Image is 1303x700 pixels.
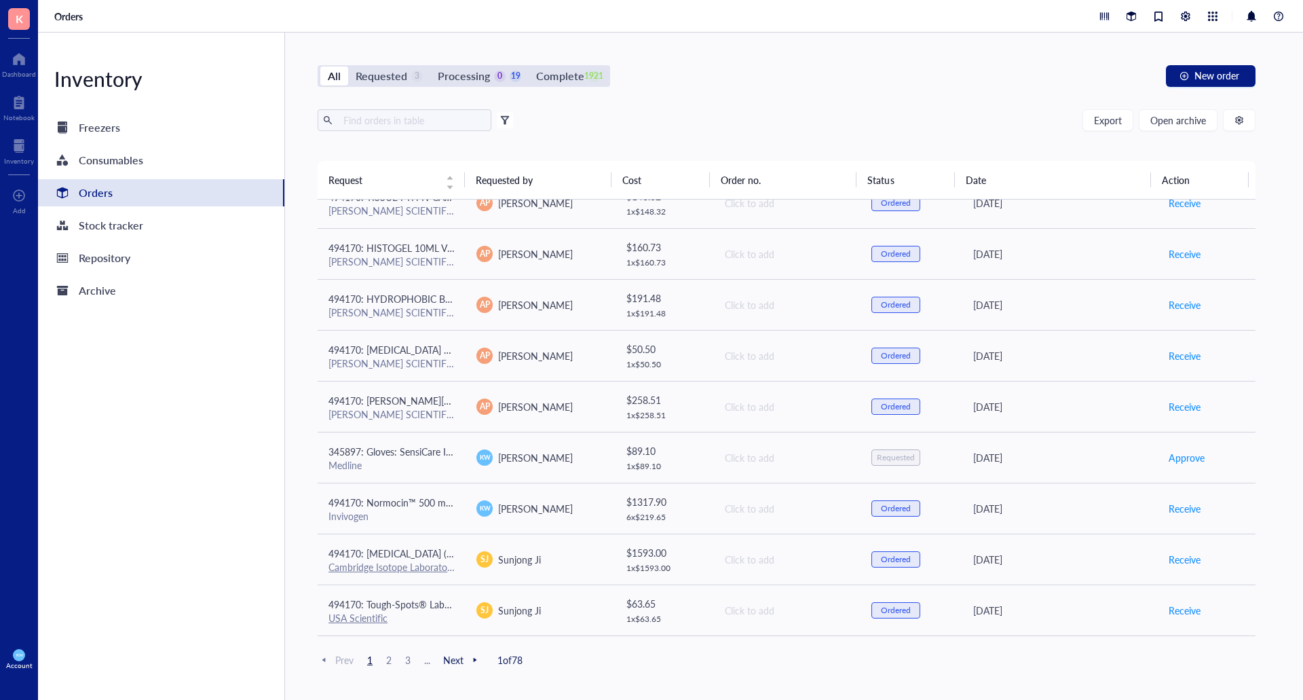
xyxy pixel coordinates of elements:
[1166,65,1255,87] button: New order
[38,65,284,92] div: Inventory
[626,545,702,560] div: $ 1593.00
[1139,109,1217,131] button: Open archive
[498,247,573,261] span: [PERSON_NAME]
[328,67,341,86] div: All
[626,443,702,458] div: $ 89.10
[1169,501,1201,516] span: Receive
[973,399,1146,414] div: [DATE]
[1169,603,1201,618] span: Receive
[338,110,486,130] input: Find orders in table
[611,161,709,199] th: Cost
[38,114,284,141] a: Freezers
[881,248,911,259] div: Ordered
[1169,297,1201,312] span: Receive
[494,71,506,82] div: 0
[480,197,490,209] span: AP
[79,281,116,300] div: Archive
[1168,600,1201,621] button: Receive
[1169,450,1205,465] span: Approve
[497,654,523,666] span: 1 of 78
[328,292,523,306] span: 494170: HYDROPHOBIC BARRIER PEN 2/PK
[1151,161,1249,199] th: Action
[877,452,915,463] div: Requested
[725,348,850,363] div: Click to add
[713,585,861,635] td: Click to add
[362,654,378,666] span: 1
[328,510,455,522] div: Invivogen
[626,512,702,523] div: 6 x $ 219.65
[328,306,455,318] div: [PERSON_NAME] SCIENTIFIC COMPANY LLC
[1168,447,1205,468] button: Approve
[1169,196,1201,210] span: Receive
[328,560,461,574] a: Cambridge Isotope Laboratories
[881,605,911,616] div: Ordered
[881,198,911,208] div: Ordered
[480,299,490,311] span: AP
[856,161,954,199] th: Status
[2,48,36,78] a: Dashboard
[1169,246,1201,261] span: Receive
[2,70,36,78] div: Dashboard
[536,67,584,86] div: Complete
[1168,396,1201,418] button: Receive
[498,502,573,515] span: [PERSON_NAME]
[973,450,1146,465] div: [DATE]
[3,92,35,122] a: Notebook
[626,308,702,319] div: 1 x $ 191.48
[626,240,702,255] div: $ 160.73
[79,151,143,170] div: Consumables
[725,501,850,516] div: Click to add
[1168,294,1201,316] button: Receive
[626,392,702,407] div: $ 258.51
[725,246,850,261] div: Click to add
[356,67,407,86] div: Requested
[1150,115,1206,126] span: Open archive
[16,652,22,657] span: KW
[438,67,490,86] div: Processing
[79,216,143,235] div: Stock tracker
[54,10,86,22] a: Orders
[1168,549,1201,570] button: Receive
[626,494,702,509] div: $ 1317.90
[626,359,702,370] div: 1 x $ 50.50
[6,661,33,669] div: Account
[725,297,850,312] div: Click to add
[328,357,455,369] div: [PERSON_NAME] SCIENTIFIC COMPANY LLC
[973,297,1146,312] div: [DATE]
[510,71,521,82] div: 19
[328,190,518,204] span: 494170: TISSUE PTH IV CASS GRN 1000/CS
[713,177,861,228] td: Click to add
[38,147,284,174] a: Consumables
[626,461,702,472] div: 1 x $ 89.10
[713,279,861,330] td: Click to add
[328,241,490,255] span: 494170: HISTOGEL 10ML VIAL 12/CS
[38,277,284,304] a: Archive
[725,603,850,618] div: Click to add
[79,183,113,202] div: Orders
[713,534,861,585] td: Click to add
[498,298,573,312] span: [PERSON_NAME]
[328,343,546,356] span: 494170: [MEDICAL_DATA] BULK 10PCT NBF 5GAL
[881,554,911,565] div: Ordered
[626,342,702,356] div: $ 50.50
[881,503,911,514] div: Ordered
[328,547,531,560] span: 494170: [MEDICAL_DATA] (¹³C₅, 99%); 0.1 gram
[318,654,354,666] span: Prev
[626,410,702,421] div: 1 x $ 258.51
[479,453,490,462] span: KW
[411,71,423,82] div: 3
[328,459,455,471] div: Medline
[955,161,1151,199] th: Date
[973,501,1146,516] div: [DATE]
[4,157,34,165] div: Inventory
[725,196,850,210] div: Click to add
[881,401,911,412] div: Ordered
[1168,498,1201,519] button: Receive
[38,244,284,272] a: Repository
[725,450,850,465] div: Click to add
[4,135,34,165] a: Inventory
[328,445,720,458] span: 345897: Gloves: SensiCare Ice Powder-Free Nitrile Exam Gloves with SmartGuard Film, Size S
[498,451,573,464] span: [PERSON_NAME]
[38,179,284,206] a: Orders
[79,118,120,137] div: Freezers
